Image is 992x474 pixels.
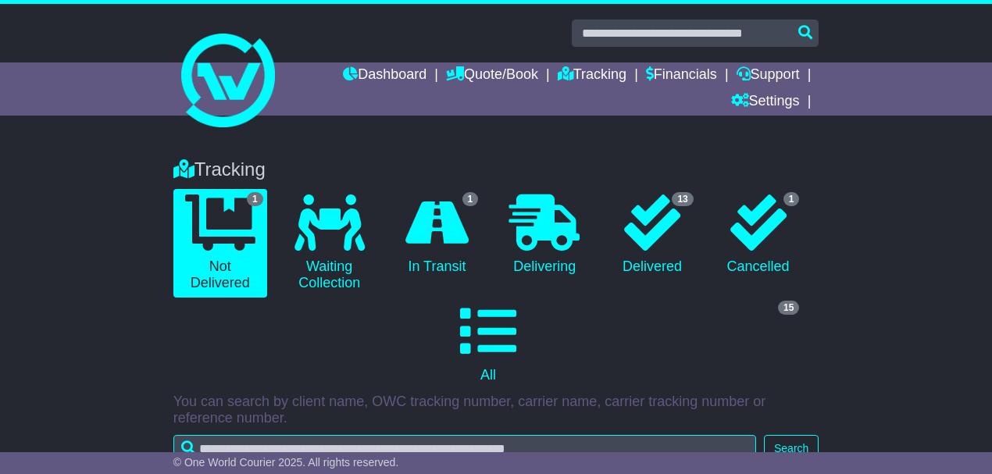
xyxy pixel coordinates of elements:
a: Delivering [498,189,591,281]
a: Dashboard [343,62,426,89]
div: Tracking [166,159,827,181]
span: © One World Courier 2025. All rights reserved. [173,456,399,469]
span: 15 [778,301,799,315]
p: You can search by client name, OWC tracking number, carrier name, carrier tracking number or refe... [173,394,819,427]
a: Tracking [558,62,626,89]
a: 1 In Transit [392,189,483,281]
a: 1 Cancelled [713,189,804,281]
span: 13 [672,192,693,206]
span: 1 [247,192,263,206]
a: Waiting Collection [283,189,376,298]
a: 13 Delivered [607,189,698,281]
span: 1 [783,192,800,206]
a: Financials [646,62,717,89]
a: Settings [731,89,800,116]
span: 1 [462,192,479,206]
a: Support [737,62,800,89]
a: Quote/Book [446,62,538,89]
a: 1 Not Delivered [173,189,267,298]
a: 15 All [173,298,804,390]
button: Search [764,435,819,462]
